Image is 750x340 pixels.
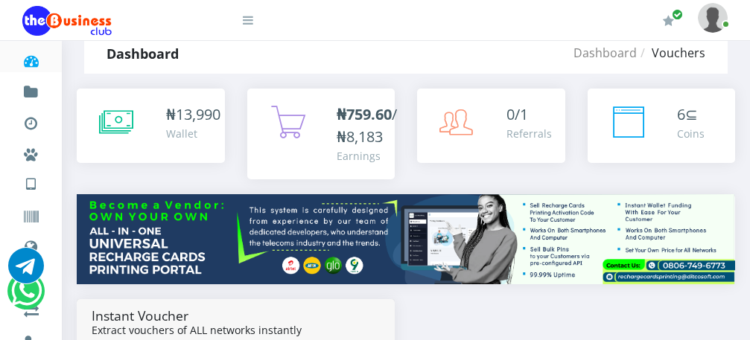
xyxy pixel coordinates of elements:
div: ⊆ [677,103,705,126]
a: Data [22,226,39,263]
h4: Instant Voucher [92,308,380,324]
span: /₦8,183 [337,104,397,147]
div: Wallet [166,126,220,141]
div: ₦ [166,103,220,126]
span: 6 [677,104,685,124]
a: ₦13,990 Wallet [77,89,225,163]
a: 0/1 Referrals [417,89,565,163]
div: Earnings [337,148,397,164]
div: Coins [677,126,705,141]
span: 0/1 [506,104,528,124]
a: Transactions [22,103,39,138]
a: Chat for support [11,284,42,309]
a: Nigerian VTU [57,164,181,189]
a: International VTU [57,185,181,211]
a: Chat for support [8,259,44,283]
span: 13,990 [176,104,220,124]
a: Fund wallet [22,71,39,107]
i: Renew/Upgrade Subscription [663,15,674,27]
a: ₦759.60/₦8,183 Earnings [247,89,395,179]
b: ₦759.60 [337,104,392,124]
li: Vouchers [637,44,705,62]
img: User [698,3,728,32]
strong: Dashboard [107,45,179,62]
a: Dashboard [22,40,39,76]
img: Logo [22,6,112,36]
small: Extract vouchers of ALL networks instantly [92,324,302,337]
a: Miscellaneous Payments [22,134,39,170]
a: VTU [22,164,39,201]
a: Vouchers [22,196,39,232]
span: Renew/Upgrade Subscription [672,9,683,20]
div: Referrals [506,126,552,141]
img: multitenant_rcp.png [77,194,735,284]
a: Dashboard [573,45,637,61]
